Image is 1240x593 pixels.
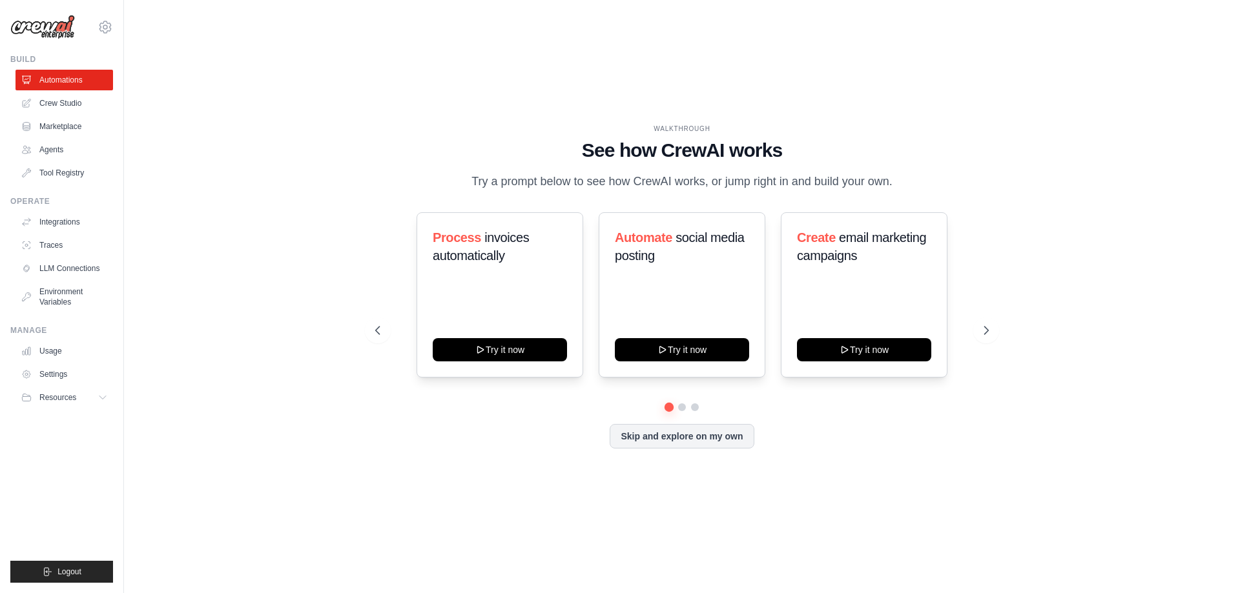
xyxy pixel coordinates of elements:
a: Integrations [15,212,113,232]
img: Logo [10,15,75,39]
a: Automations [15,70,113,90]
p: Try a prompt below to see how CrewAI works, or jump right in and build your own. [465,172,899,191]
button: Try it now [797,338,931,361]
span: Logout [57,567,81,577]
div: Build [10,54,113,65]
a: LLM Connections [15,258,113,279]
button: Logout [10,561,113,583]
a: Marketplace [15,116,113,137]
a: Settings [15,364,113,385]
span: Process [433,230,481,245]
span: social media posting [615,230,745,263]
button: Resources [15,387,113,408]
a: Environment Variables [15,281,113,312]
div: Operate [10,196,113,206]
a: Usage [15,341,113,361]
a: Traces [15,235,113,256]
span: Automate [615,230,672,245]
span: email marketing campaigns [797,230,926,263]
h1: See how CrewAI works [375,139,989,162]
a: Agents [15,139,113,160]
a: Tool Registry [15,163,113,183]
button: Try it now [433,338,567,361]
div: WALKTHROUGH [375,124,989,134]
span: Create [797,230,836,245]
span: Resources [39,392,76,403]
a: Crew Studio [15,93,113,114]
span: invoices automatically [433,230,529,263]
button: Skip and explore on my own [610,424,754,448]
div: Manage [10,325,113,336]
button: Try it now [615,338,749,361]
